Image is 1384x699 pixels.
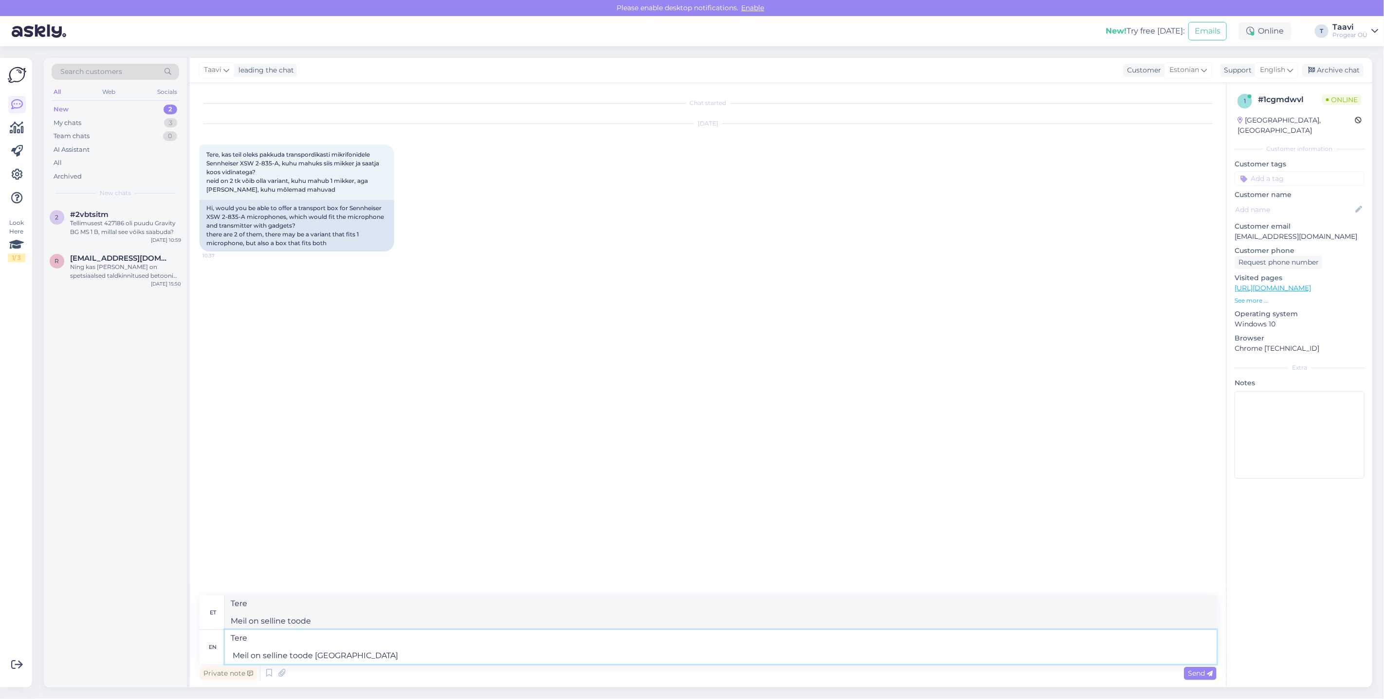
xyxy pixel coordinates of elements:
div: et [210,604,216,621]
p: Browser [1235,333,1365,343]
p: [EMAIL_ADDRESS][DOMAIN_NAME] [1235,232,1365,242]
span: Enable [739,3,767,12]
div: Progear OÜ [1332,31,1367,39]
div: 3 [164,118,177,128]
span: Tere, kas teil oleks pakkuda transpordikasti mikrifonidele Sennheiser XSW 2-835-A, kuhu mahuks si... [206,151,381,193]
div: leading the chat [235,65,294,75]
div: Tellimusest 427186 oli puudu Gravity BG MS 1 B, millal see võiks saabuda? [70,219,181,236]
p: See more ... [1235,296,1365,305]
div: Archive chat [1302,64,1364,77]
p: Notes [1235,378,1365,388]
div: Private note [200,667,257,680]
input: Add name [1235,204,1353,215]
span: 1 [1244,97,1246,105]
b: New! [1106,26,1127,36]
div: AI Assistant [54,145,90,155]
div: All [54,158,62,168]
button: Emails [1188,22,1227,40]
p: Customer phone [1235,246,1365,256]
div: Look Here [8,218,25,262]
span: Online [1322,94,1362,105]
textarea: Tere Meil on selline toode lao [225,630,1217,664]
div: Online [1238,22,1292,40]
div: [DATE] [200,119,1217,128]
p: Chrome [TECHNICAL_ID] [1235,343,1365,354]
a: [URL][DOMAIN_NAME] [1235,284,1311,292]
div: [DATE] 15:50 [151,280,181,287]
div: Web [101,86,118,98]
div: Chat started [200,99,1217,108]
span: New chats [100,189,131,197]
div: Support [1220,65,1252,75]
p: Visited pages [1235,273,1365,283]
span: #2vbtsitm [70,210,109,219]
span: 2 [55,214,59,221]
div: Team chats [54,131,90,141]
div: en [209,639,217,655]
div: 1 / 3 [8,253,25,262]
div: Archived [54,172,82,181]
div: 2 [164,105,177,114]
div: T [1315,24,1329,38]
p: Customer tags [1235,159,1365,169]
span: English [1260,65,1285,75]
p: Customer email [1235,221,1365,232]
div: My chats [54,118,81,128]
span: r [55,257,59,265]
p: Operating system [1235,309,1365,319]
div: Customer [1123,65,1161,75]
img: Askly Logo [8,66,26,84]
p: Customer name [1235,190,1365,200]
div: Ning kas [PERSON_NAME] on spetsiaalsed taldkinnitused betooni jaoks? [70,263,181,280]
div: Extra [1235,363,1365,372]
div: Taavi [1332,23,1367,31]
span: reivohan@gmail.com [70,254,171,263]
div: [DATE] 10:59 [151,236,181,244]
a: TaaviProgear OÜ [1332,23,1378,39]
span: Taavi [204,65,221,75]
div: # 1cgmdwvl [1258,94,1322,106]
div: Hi, would you be able to offer a transport box for Sennheiser XSW 2-835-A microphones, which woul... [200,200,394,251]
div: New [54,105,69,114]
p: Windows 10 [1235,319,1365,329]
textarea: Tere Meil ​​on selline toode [225,595,1217,629]
div: All [52,86,63,98]
span: Send [1188,669,1213,678]
div: 0 [163,131,177,141]
span: Estonian [1169,65,1199,75]
div: Socials [155,86,179,98]
div: Try free [DATE]: [1106,25,1184,37]
span: Search customers [60,67,122,77]
div: [GEOGRAPHIC_DATA], [GEOGRAPHIC_DATA] [1238,115,1355,136]
input: Add a tag [1235,171,1365,186]
div: Customer information [1235,144,1365,153]
span: 10:37 [202,252,239,259]
div: Request phone number [1235,256,1323,269]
